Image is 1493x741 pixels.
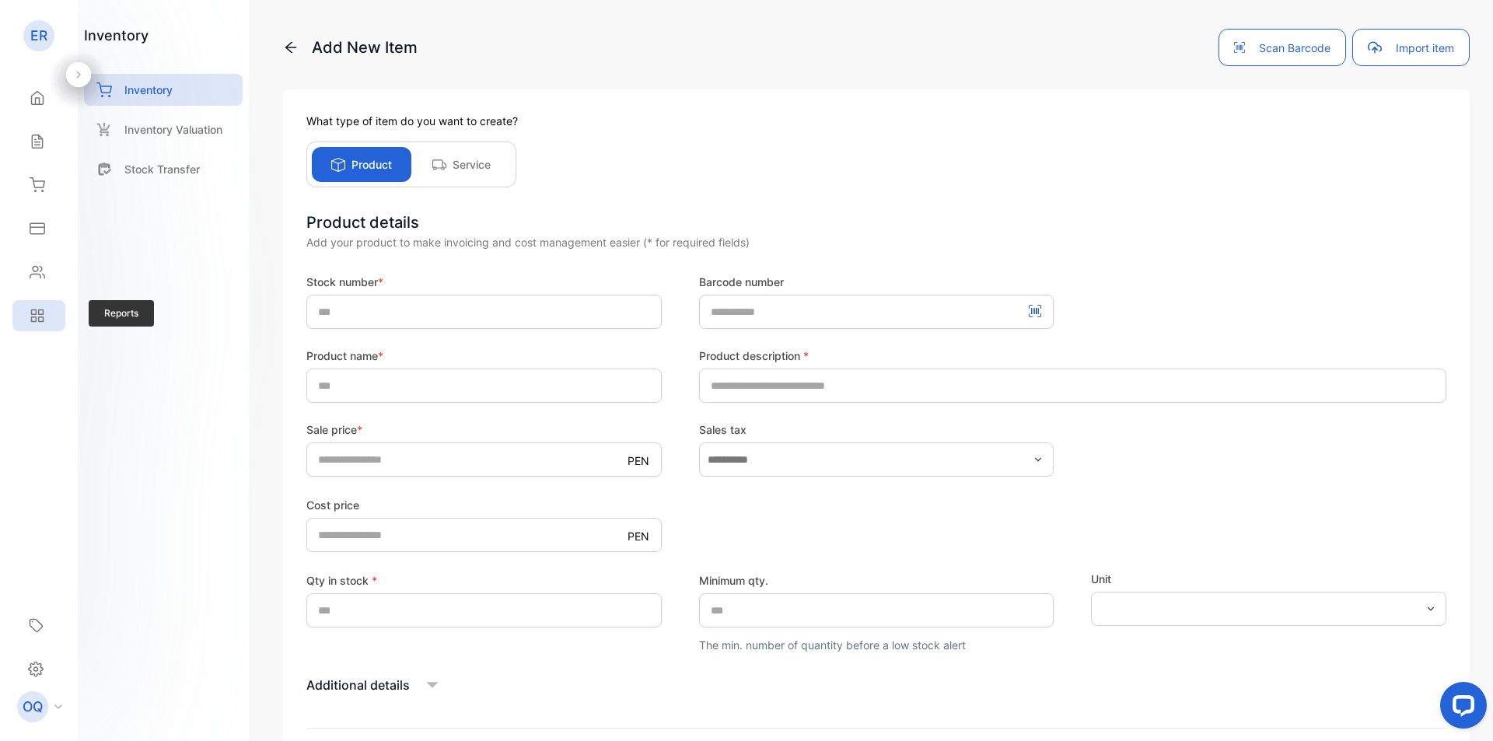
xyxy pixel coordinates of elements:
[283,36,418,59] p: Add New Item
[306,113,1446,129] p: What type of item do you want to create?
[124,82,173,98] p: Inventory
[124,121,222,138] p: Inventory Valuation
[84,25,149,46] h1: inventory
[306,497,662,513] label: Cost price
[699,421,1054,438] label: Sales tax
[306,234,1446,250] div: Add your product to make invoicing and cost management easier (* for required fields)
[1428,676,1493,741] iframe: LiveChat chat widget
[699,637,1054,653] p: The min. number of quantity before a low stock alert
[628,528,649,544] p: PEN
[453,156,491,173] p: Service
[699,274,1054,290] label: Barcode number
[306,274,662,290] label: Stock number
[306,572,662,589] label: Qty in stock
[306,348,662,364] label: Product name
[699,572,1054,589] label: Minimum qty.
[306,211,1446,234] div: Product details
[1352,29,1470,66] button: Import item
[1219,29,1346,66] button: Scan Barcode
[23,697,43,717] p: OQ
[84,153,243,185] a: Stock Transfer
[628,453,649,469] p: PEN
[306,421,662,438] label: Sale price
[124,161,200,177] p: Stock Transfer
[30,26,47,46] p: ER
[699,348,1446,364] label: Product description
[89,300,154,327] span: Reports
[306,676,410,694] p: Additional details
[351,156,392,173] p: Product
[84,114,243,145] a: Inventory Valuation
[84,74,243,106] a: Inventory
[1091,571,1446,587] label: Unit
